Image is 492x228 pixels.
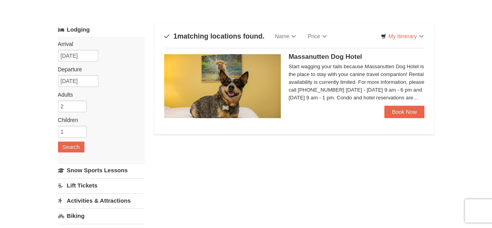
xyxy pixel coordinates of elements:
h4: matching locations found. [164,32,264,40]
div: Start wagging your tails because Massanutten Dog Hotel is the place to stay with your canine trav... [289,63,425,102]
button: Search [58,141,84,152]
a: Activities & Attractions [58,193,145,208]
label: Children [58,116,139,124]
a: Snow Sports Lessons [58,163,145,177]
a: Price [302,28,333,44]
span: 1 [173,32,177,40]
a: Lodging [58,23,145,37]
a: Book Now [384,106,425,118]
label: Departure [58,65,139,73]
img: 27428181-5-81c892a3.jpg [164,54,281,118]
span: Massanutten Dog Hotel [289,53,362,60]
a: Name [269,28,302,44]
a: My Itinerary [376,30,428,42]
a: Lift Tickets [58,178,145,193]
label: Adults [58,91,139,99]
a: Biking [58,209,145,223]
label: Arrival [58,40,139,48]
